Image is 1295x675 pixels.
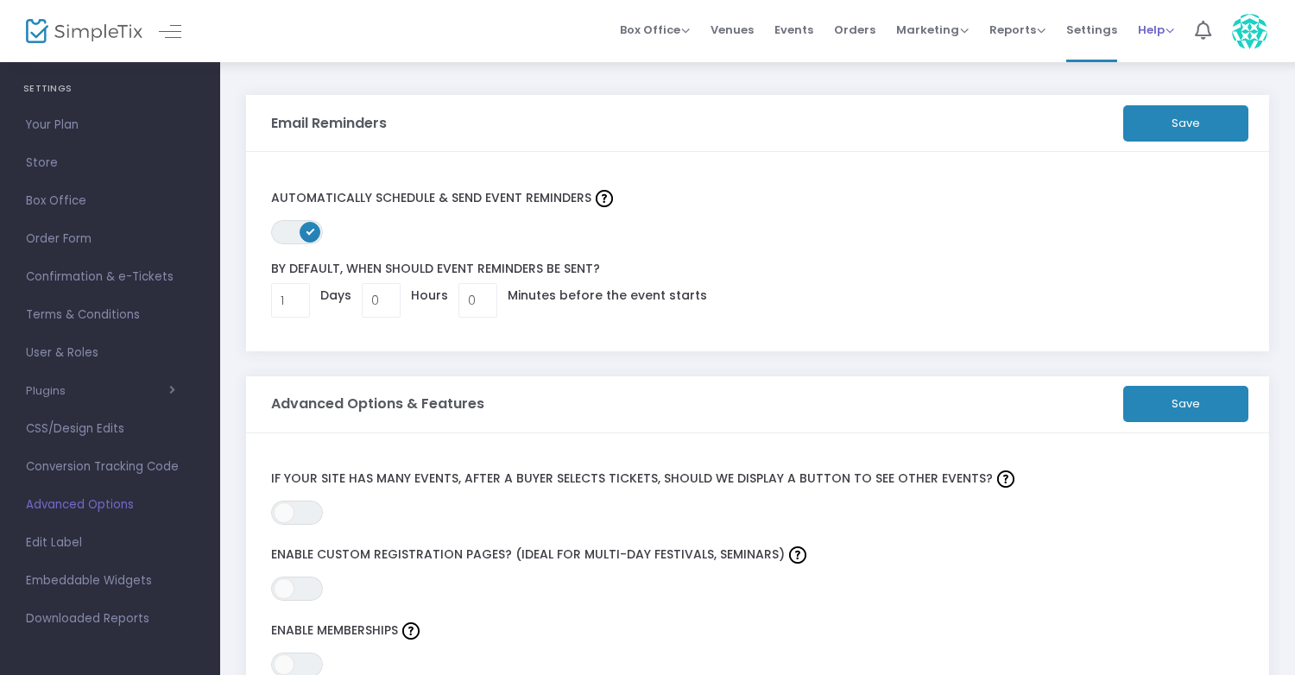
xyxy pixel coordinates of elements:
[508,287,707,305] label: Minutes before the event starts
[26,608,194,630] span: Downloaded Reports
[271,262,1245,277] label: By default, when should event Reminders be sent?
[1123,105,1248,142] button: Save
[26,152,194,174] span: Store
[834,8,875,52] span: Orders
[26,532,194,554] span: Edit Label
[26,494,194,516] span: Advanced Options
[711,8,754,52] span: Venues
[411,287,448,305] label: Hours
[271,466,1179,492] label: If your site has many events, after a buyer selects tickets, should we display a button to see ot...
[26,418,194,440] span: CSS/Design Edits
[306,226,314,235] span: ON
[1123,386,1248,422] button: Save
[774,8,813,52] span: Events
[26,304,194,326] span: Terms & Conditions
[789,546,806,564] img: question-mark
[26,266,194,288] span: Confirmation & e-Tickets
[23,72,197,106] h4: SETTINGS
[271,618,1179,644] label: Enable Memberships
[26,570,194,592] span: Embeddable Widgets
[402,622,420,640] img: question-mark
[26,228,194,250] span: Order Form
[26,384,175,398] button: Plugins
[26,114,194,136] span: Your Plan
[271,117,387,130] h3: Email Reminders
[596,190,613,207] img: question-mark
[620,22,690,38] span: Box Office
[26,190,194,212] span: Box Office
[320,287,351,305] label: Days
[989,22,1045,38] span: Reports
[1138,22,1174,38] span: Help
[26,342,194,364] span: User & Roles
[271,186,1245,211] label: Automatically schedule & send event Reminders
[271,397,484,411] h3: Advanced Options & Features
[997,470,1014,488] img: question-mark
[26,456,194,478] span: Conversion Tracking Code
[1066,8,1117,52] span: Settings
[271,542,1179,568] label: Enable custom registration pages? (Ideal for multi-day festivals, seminars)
[896,22,969,38] span: Marketing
